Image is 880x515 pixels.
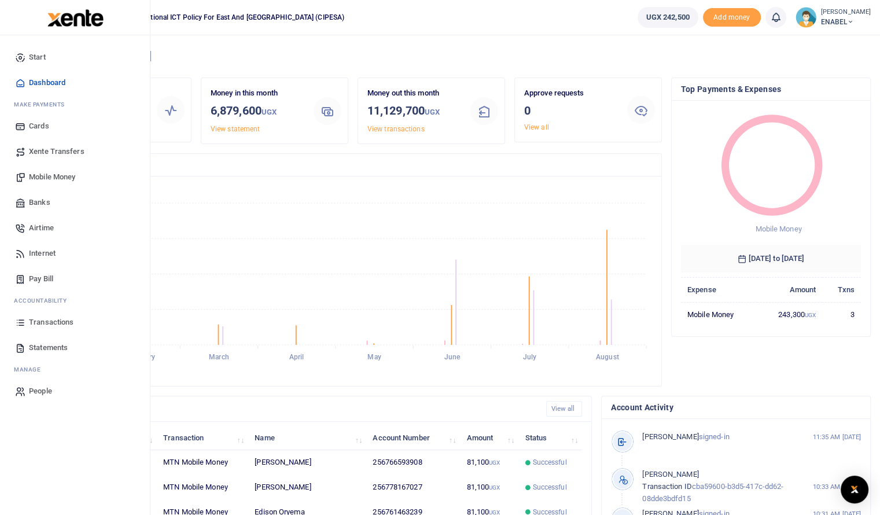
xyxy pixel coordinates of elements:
small: [PERSON_NAME] [821,8,871,17]
a: Add money [703,12,761,21]
a: UGX 242,500 [638,7,698,28]
h3: 11,129,700 [367,102,461,121]
th: Transaction: activate to sort column ascending [157,425,248,450]
p: signed-in [642,431,806,443]
span: Transaction ID [642,482,691,491]
a: Mobile Money [9,164,141,190]
tspan: August [596,353,619,361]
td: 256766593908 [366,450,460,475]
tspan: February [127,353,155,361]
small: UGX [489,459,500,466]
p: Money out this month [367,87,461,100]
span: Internet [29,248,56,259]
a: Internet [9,241,141,266]
span: Successful [533,482,567,492]
span: Statements [29,342,68,354]
span: Airtime [29,222,54,234]
small: 11:35 AM [DATE] [812,432,861,442]
a: Start [9,45,141,70]
span: Start [29,51,46,63]
td: 243,300 [757,302,823,326]
a: Banks [9,190,141,215]
span: [PERSON_NAME] [642,432,698,441]
td: MTN Mobile Money [157,475,248,500]
span: countability [23,296,67,305]
h6: [DATE] to [DATE] [681,245,861,273]
tspan: June [444,353,461,361]
a: logo-small logo-large logo-large [46,13,104,21]
small: UGX [489,484,500,491]
th: Txns [822,277,861,302]
h3: 6,879,600 [211,102,304,121]
span: Successful [533,457,567,468]
h4: Top Payments & Expenses [681,83,861,95]
h4: Recent Transactions [54,403,537,415]
th: Name: activate to sort column ascending [248,425,366,450]
tspan: April [289,353,304,361]
td: Mobile Money [681,302,757,326]
a: Transactions [9,310,141,335]
span: ENABEL [821,17,871,27]
span: Pay Bill [29,273,53,285]
th: Account Number: activate to sort column ascending [366,425,460,450]
h4: Account Activity [611,401,861,414]
small: UGX [805,312,816,318]
tspan: March [209,353,229,361]
td: MTN Mobile Money [157,450,248,475]
span: Xente Transfers [29,146,84,157]
span: Collaboration on International ICT Policy For East and [GEOGRAPHIC_DATA] (CIPESA) [69,12,349,23]
tspan: July [523,353,536,361]
a: View transactions [367,125,425,133]
li: Toup your wallet [703,8,761,27]
li: M [9,95,141,113]
li: Ac [9,292,141,310]
img: profile-user [796,7,816,28]
span: Mobile Money [29,171,75,183]
span: Dashboard [29,77,65,89]
td: 81,100 [460,475,518,500]
span: [PERSON_NAME] [642,470,698,479]
a: Airtime [9,215,141,241]
span: Banks [29,197,50,208]
span: Cards [29,120,49,132]
span: UGX 242,500 [646,12,690,23]
td: 3 [822,302,861,326]
a: View all [524,123,549,131]
span: ake Payments [20,100,65,109]
a: View all [546,401,583,417]
td: [PERSON_NAME] [248,450,366,475]
td: 81,100 [460,450,518,475]
small: UGX [425,108,440,116]
tspan: May [367,353,381,361]
img: logo-large [47,9,104,27]
li: M [9,360,141,378]
a: Dashboard [9,70,141,95]
li: Wallet ballance [633,7,703,28]
p: Money in this month [211,87,304,100]
th: Status: activate to sort column ascending [518,425,582,450]
th: Expense [681,277,757,302]
a: Pay Bill [9,266,141,292]
th: Amount [757,277,823,302]
p: cba59600-b3d5-417c-dd62-08dde3bdfd15 [642,469,806,505]
th: Amount: activate to sort column ascending [460,425,518,450]
small: 10:33 AM [DATE] [812,482,861,492]
span: People [29,385,52,397]
a: profile-user [PERSON_NAME] ENABEL [796,7,871,28]
a: View statement [211,125,260,133]
span: anage [20,365,41,374]
h3: 0 [524,102,618,119]
td: 256778167027 [366,475,460,500]
h4: Transactions Overview [54,159,652,171]
a: Cards [9,113,141,139]
div: Open Intercom Messenger [841,476,868,503]
td: [PERSON_NAME] [248,475,366,500]
h4: Hello [PERSON_NAME] [44,50,871,62]
small: UGX [262,108,277,116]
p: Approve requests [524,87,618,100]
a: Statements [9,335,141,360]
span: Add money [703,8,761,27]
a: Xente Transfers [9,139,141,164]
a: People [9,378,141,404]
span: Transactions [29,317,73,328]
